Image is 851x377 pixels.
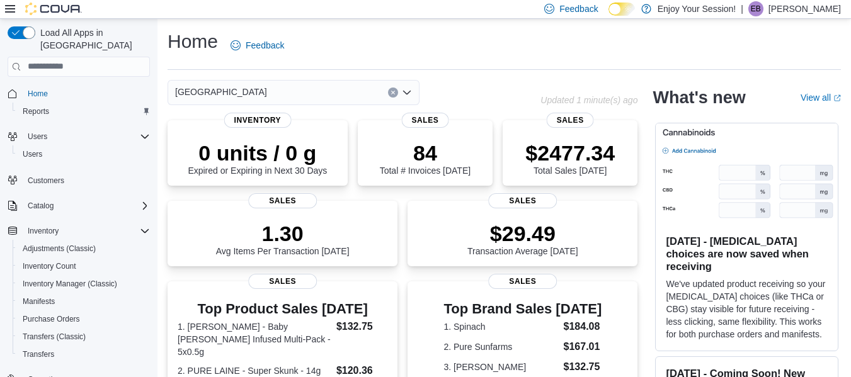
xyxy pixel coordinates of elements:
[175,84,267,99] span: [GEOGRAPHIC_DATA]
[658,1,736,16] p: Enjoy Your Session!
[525,140,615,176] div: Total Sales [DATE]
[188,140,327,176] div: Expired or Expiring in Next 30 Days
[751,1,761,16] span: EB
[402,87,412,98] button: Open list of options
[13,346,155,363] button: Transfers
[216,221,350,246] p: 1.30
[666,278,828,340] p: We've updated product receiving so your [MEDICAL_DATA] choices (like THCa or CBG) stay visible fo...
[443,320,558,333] dt: 1. Spinach
[23,261,76,271] span: Inventory Count
[18,241,150,256] span: Adjustments (Classic)
[18,147,47,162] a: Users
[28,226,59,236] span: Inventory
[525,140,615,166] p: $2477.34
[3,197,155,215] button: Catalog
[488,274,557,289] span: Sales
[23,106,49,116] span: Reports
[653,87,745,108] h2: What's new
[748,1,763,16] div: Eve Bachmeier
[23,296,55,307] span: Manifests
[18,259,150,274] span: Inventory Count
[13,240,155,257] button: Adjustments (Classic)
[28,201,54,211] span: Catalog
[540,95,637,105] p: Updated 1 minute(s) ago
[23,173,69,188] a: Customers
[18,259,81,274] a: Inventory Count
[28,132,47,142] span: Users
[13,310,155,328] button: Purchase Orders
[467,221,578,246] p: $29.49
[18,276,150,291] span: Inventory Manager (Classic)
[401,113,448,128] span: Sales
[168,29,218,54] h1: Home
[178,320,331,358] dt: 1. [PERSON_NAME] - Baby [PERSON_NAME] Infused Multi-Pack - 5x0.5g
[13,257,155,275] button: Inventory Count
[23,149,42,159] span: Users
[23,198,59,213] button: Catalog
[13,328,155,346] button: Transfers (Classic)
[23,198,150,213] span: Catalog
[23,86,150,101] span: Home
[246,39,284,52] span: Feedback
[178,364,331,377] dt: 2. PURE LAINE - Super Skunk - 14g
[28,176,64,186] span: Customers
[23,129,52,144] button: Users
[18,329,91,344] a: Transfers (Classic)
[3,84,155,103] button: Home
[388,87,398,98] button: Clear input
[23,349,54,359] span: Transfers
[547,113,594,128] span: Sales
[23,244,96,254] span: Adjustments (Classic)
[216,221,350,256] div: Avg Items Per Transaction [DATE]
[23,279,117,289] span: Inventory Manager (Classic)
[564,339,602,354] dd: $167.01
[18,312,85,327] a: Purchase Orders
[13,293,155,310] button: Manifests
[336,319,387,334] dd: $132.75
[13,145,155,163] button: Users
[443,301,602,317] h3: Top Brand Sales [DATE]
[380,140,471,176] div: Total # Invoices [DATE]
[23,129,150,144] span: Users
[18,241,101,256] a: Adjustments (Classic)
[18,312,150,327] span: Purchase Orders
[18,276,122,291] a: Inventory Manager (Classic)
[35,26,150,52] span: Load All Apps in [GEOGRAPHIC_DATA]
[23,172,150,188] span: Customers
[25,3,82,15] img: Cova
[801,93,841,103] a: View allExternal link
[768,1,841,16] p: [PERSON_NAME]
[18,347,150,362] span: Transfers
[380,140,471,166] p: 84
[18,104,150,119] span: Reports
[18,329,150,344] span: Transfers (Classic)
[3,128,155,145] button: Users
[248,193,317,208] span: Sales
[18,294,150,309] span: Manifests
[248,274,317,289] span: Sales
[13,103,155,120] button: Reports
[226,33,289,58] a: Feedback
[559,3,598,15] span: Feedback
[23,86,53,101] a: Home
[467,221,578,256] div: Transaction Average [DATE]
[564,359,602,374] dd: $132.75
[28,89,48,99] span: Home
[18,104,54,119] a: Reports
[23,223,150,239] span: Inventory
[18,147,150,162] span: Users
[3,171,155,189] button: Customers
[443,361,558,373] dt: 3. [PERSON_NAME]
[188,140,327,166] p: 0 units / 0 g
[666,235,828,273] h3: [DATE] - [MEDICAL_DATA] choices are now saved when receiving
[13,275,155,293] button: Inventory Manager (Classic)
[178,301,387,317] h3: Top Product Sales [DATE]
[23,332,86,342] span: Transfers (Classic)
[18,294,60,309] a: Manifests
[608,3,635,16] input: Dark Mode
[23,223,64,239] button: Inventory
[224,113,292,128] span: Inventory
[443,340,558,353] dt: 2. Pure Sunfarms
[488,193,557,208] span: Sales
